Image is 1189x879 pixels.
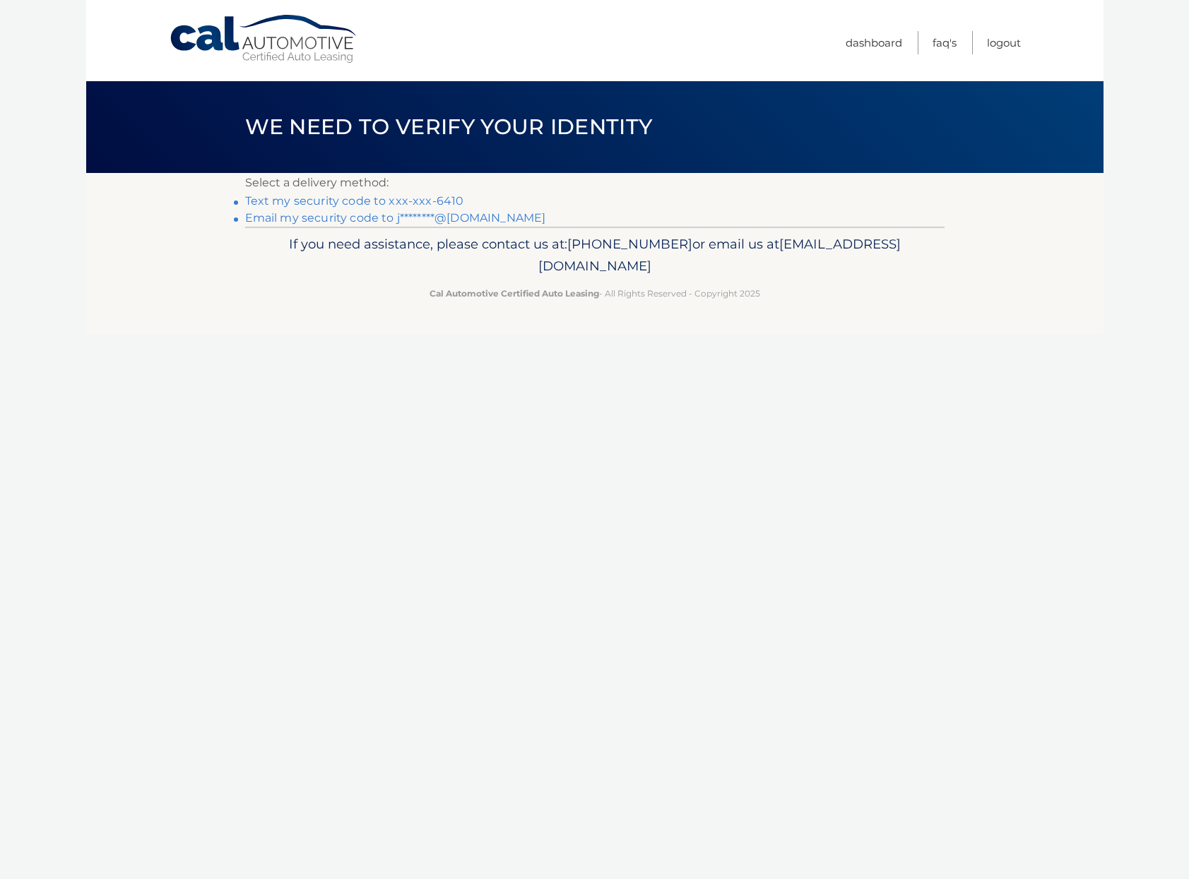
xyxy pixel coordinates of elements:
a: FAQ's [933,31,957,54]
a: Email my security code to j********@[DOMAIN_NAME] [245,211,546,225]
p: - All Rights Reserved - Copyright 2025 [254,286,935,301]
a: Text my security code to xxx-xxx-6410 [245,194,464,208]
strong: Cal Automotive Certified Auto Leasing [430,288,599,299]
span: [PHONE_NUMBER] [567,236,692,252]
a: Logout [987,31,1021,54]
p: Select a delivery method: [245,173,945,193]
span: We need to verify your identity [245,114,653,140]
a: Cal Automotive [169,14,360,64]
a: Dashboard [846,31,902,54]
p: If you need assistance, please contact us at: or email us at [254,233,935,278]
